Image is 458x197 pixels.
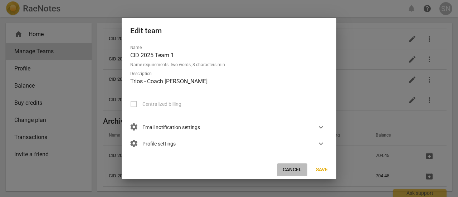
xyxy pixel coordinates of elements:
span: Centralized billing [142,100,181,108]
h2: Edit team [130,26,328,35]
span: expand_more [317,139,325,148]
button: Show more [316,138,326,149]
p: Name requirements: two words, 8 characters min [130,63,328,67]
span: settings [130,139,138,148]
span: expand_more [317,123,325,132]
button: Save [310,163,333,176]
span: Save [316,166,328,173]
span: Profile settings [130,140,176,148]
span: settings [130,123,138,131]
span: Cancel [283,166,302,173]
span: Email notification settings [130,123,200,131]
label: Name [130,46,142,50]
label: Description [130,72,152,76]
button: Show more [316,122,326,133]
button: Cancel [277,163,307,176]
